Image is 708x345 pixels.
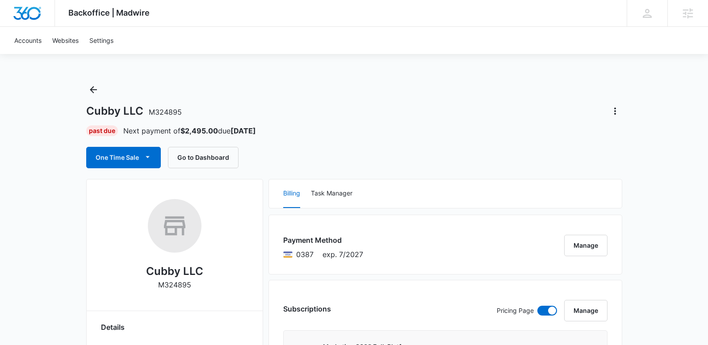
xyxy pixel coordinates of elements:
a: Websites [47,27,84,54]
span: M324895 [149,108,182,116]
button: Back [86,83,101,97]
div: Past Due [86,125,118,136]
p: Next payment of due [123,125,256,136]
span: Visa ending with [296,249,314,260]
span: Details [101,322,125,333]
span: exp. 7/2027 [323,249,363,260]
button: Actions [608,104,622,118]
button: Task Manager [311,179,352,208]
p: Pricing Page [497,306,534,316]
h2: Cubby LLC [146,263,203,279]
h3: Subscriptions [283,303,331,314]
button: Go to Dashboard [168,147,239,168]
strong: [DATE] [230,126,256,135]
span: Backoffice | Madwire [68,8,150,17]
h1: Cubby LLC [86,104,182,118]
a: Settings [84,27,119,54]
a: Accounts [9,27,47,54]
button: Manage [564,235,607,256]
p: M324895 [158,279,191,290]
button: One Time Sale [86,147,161,168]
h3: Payment Method [283,235,363,245]
button: Billing [283,179,300,208]
strong: $2,495.00 [180,126,218,135]
button: Manage [564,300,607,321]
